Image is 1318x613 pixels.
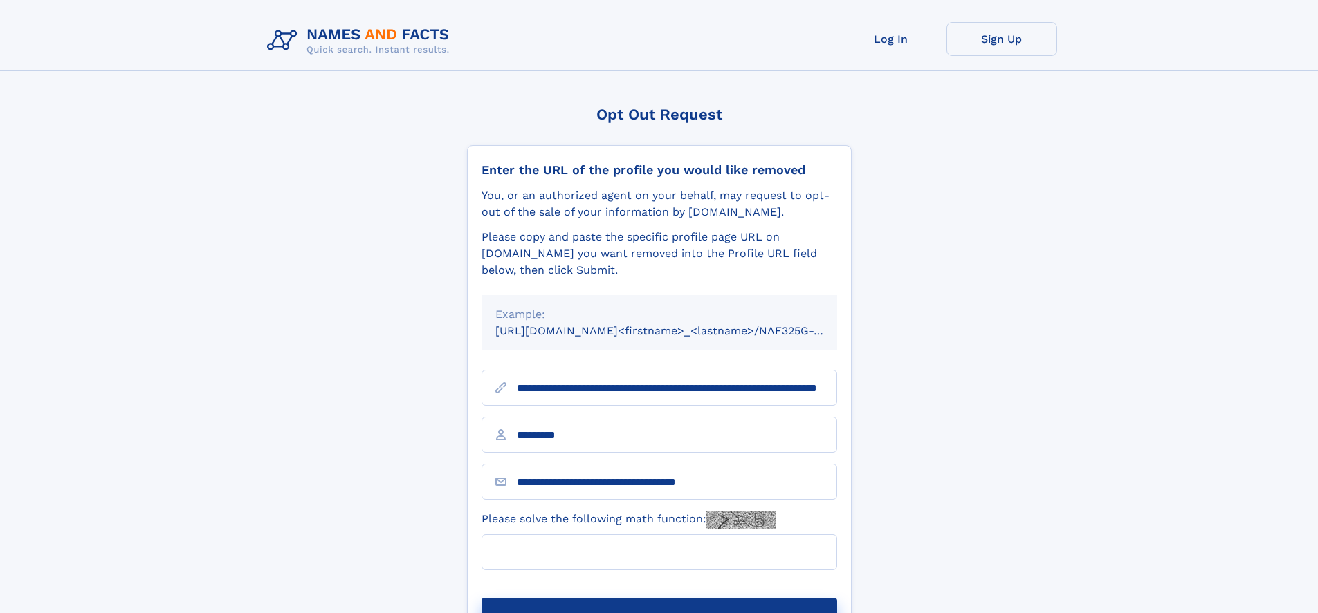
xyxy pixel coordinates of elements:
[482,187,837,220] div: You, or an authorized agent on your behalf, may request to opt-out of the sale of your informatio...
[467,106,852,123] div: Opt Out Request
[836,22,946,56] a: Log In
[495,324,863,337] small: [URL][DOMAIN_NAME]<firstname>_<lastname>/NAF325G-xxxxxxxx
[482,229,837,279] div: Please copy and paste the specific profile page URL on [DOMAIN_NAME] you want removed into the Pr...
[946,22,1057,56] a: Sign Up
[482,162,837,178] div: Enter the URL of the profile you would like removed
[495,306,823,323] div: Example:
[482,511,776,529] label: Please solve the following math function:
[262,22,461,59] img: Logo Names and Facts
